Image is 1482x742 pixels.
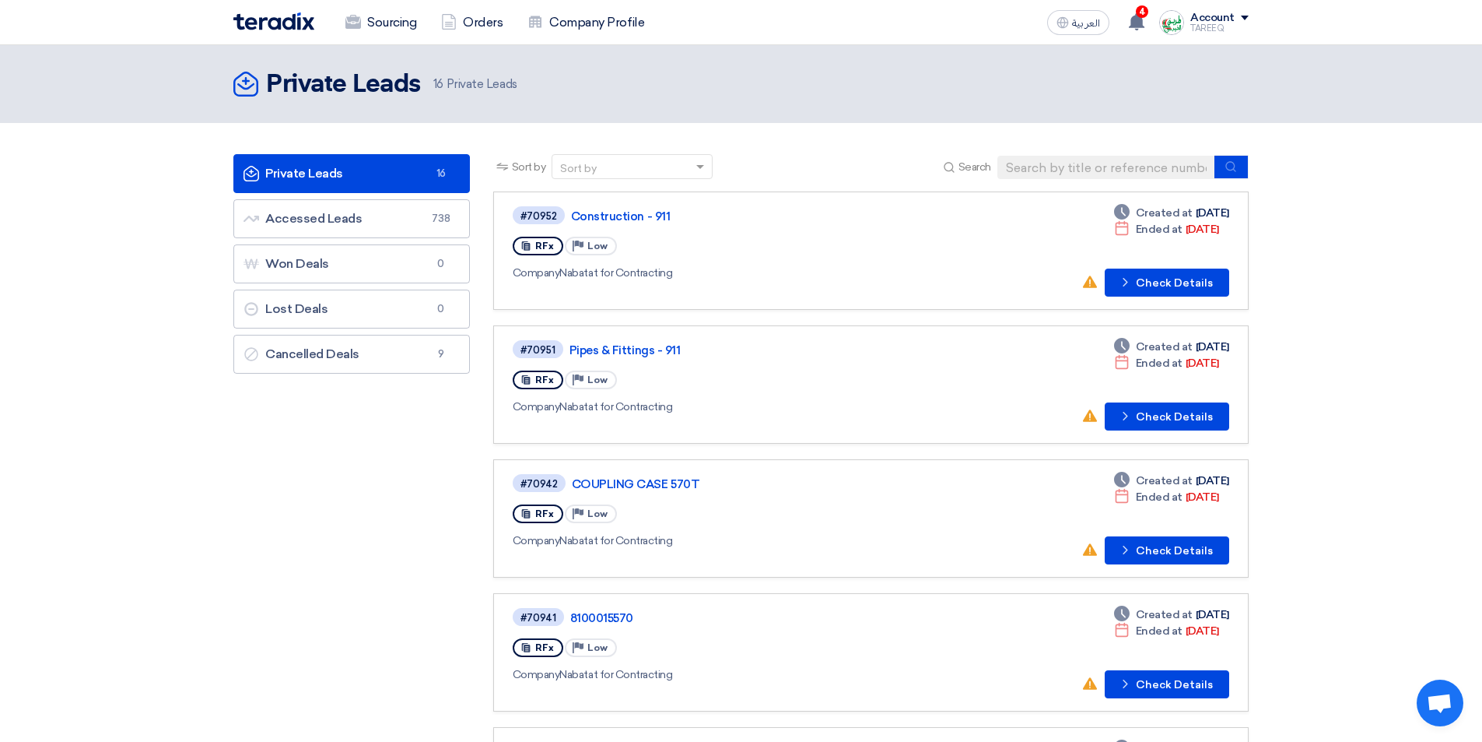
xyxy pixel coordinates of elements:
a: Construction - 911 [571,209,960,223]
a: Open chat [1417,680,1463,726]
span: Private Leads [433,76,517,93]
span: RFx [535,241,554,251]
a: Sourcing [333,5,429,40]
div: Sort by [560,160,597,177]
a: Company Profile [515,5,657,40]
span: 9 [432,346,450,362]
span: Created at [1136,339,1193,355]
input: Search by title or reference number [997,156,1215,179]
span: Created at [1136,607,1193,623]
span: Company [513,266,560,280]
a: Private Leads16 [233,154,470,193]
div: Account [1190,12,1235,25]
span: 16 [433,77,443,91]
button: Check Details [1105,536,1229,564]
span: 16 [432,166,450,181]
span: Ended at [1136,355,1182,371]
div: [DATE] [1114,221,1219,237]
span: 738 [432,211,450,227]
a: Lost Deals0 [233,290,470,329]
img: Teradix logo [233,12,314,30]
a: Cancelled Deals9 [233,335,470,374]
div: #70952 [520,211,557,221]
a: COUPLING CASE 570T [572,477,961,491]
div: Nabatat for Contracting [513,533,964,549]
div: [DATE] [1114,473,1229,489]
span: 0 [432,256,450,272]
div: Nabatat for Contracting [513,265,963,281]
a: Accessed Leads738 [233,199,470,238]
div: Nabatat for Contracting [513,666,962,683]
button: Check Details [1105,403,1229,431]
div: #70941 [520,613,556,623]
div: Nabatat for Contracting [513,399,962,415]
button: Check Details [1105,269,1229,297]
span: Low [587,375,608,385]
div: #70951 [520,345,555,355]
div: [DATE] [1114,205,1229,221]
div: [DATE] [1114,607,1229,623]
button: Check Details [1105,670,1229,698]
a: Orders [429,5,515,40]
div: [DATE] [1114,489,1219,505]
div: [DATE] [1114,355,1219,371]
div: [DATE] [1114,339,1229,355]
span: Low [587,642,608,653]
span: Search [958,159,991,175]
span: Created at [1136,205,1193,221]
span: 0 [432,301,450,317]
h2: Private Leads [266,69,421,100]
span: RFx [535,508,554,519]
span: Low [587,508,608,519]
span: Ended at [1136,221,1182,237]
span: Created at [1136,473,1193,489]
span: العربية [1072,18,1100,29]
div: #70942 [520,479,558,489]
button: العربية [1047,10,1109,35]
span: Ended at [1136,623,1182,639]
span: Ended at [1136,489,1182,505]
img: Screenshot___1727703618088.png [1159,10,1184,35]
span: Low [587,241,608,251]
a: Pipes & Fittings - 911 [569,343,958,357]
a: 8100015570 [570,611,959,625]
div: [DATE] [1114,623,1219,639]
div: TAREEQ [1190,24,1249,33]
a: Won Deals0 [233,244,470,283]
span: Company [513,534,560,547]
span: RFx [535,642,554,653]
span: Company [513,668,560,681]
span: Sort by [512,159,546,175]
span: 4 [1136,5,1148,18]
span: RFx [535,375,554,385]
span: Company [513,400,560,413]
